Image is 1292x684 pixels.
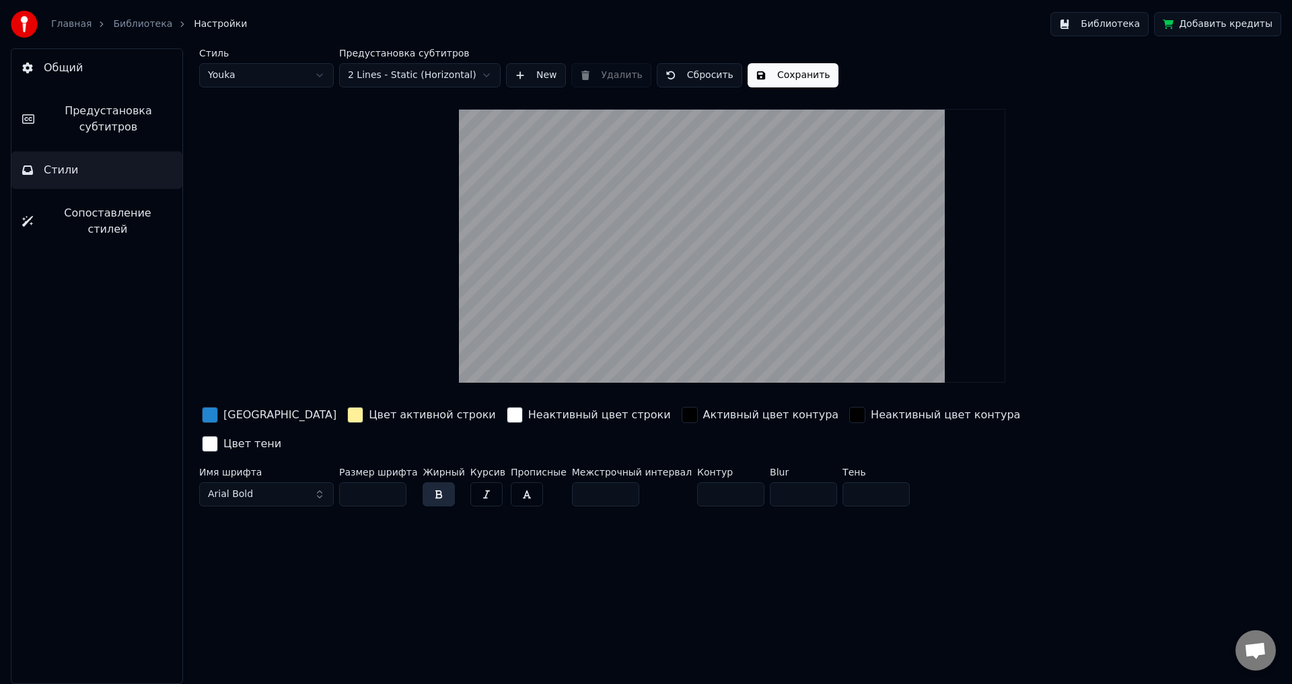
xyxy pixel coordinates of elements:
[11,151,182,189] button: Стили
[528,407,671,423] div: Неактивный цвет строки
[1154,12,1281,36] button: Добавить кредиты
[339,467,417,477] label: Размер шрифта
[572,467,692,477] label: Межстрочный интервал
[208,488,253,501] span: Arial Bold
[45,103,172,135] span: Предустановка субтитров
[345,404,499,426] button: Цвет активной строки
[199,467,334,477] label: Имя шрифта
[423,467,464,477] label: Жирный
[199,404,339,426] button: [GEOGRAPHIC_DATA]
[697,467,764,477] label: Контур
[44,162,79,178] span: Стили
[679,404,842,426] button: Активный цвет контура
[223,407,336,423] div: [GEOGRAPHIC_DATA]
[11,194,182,248] button: Сопоставление стилей
[703,407,839,423] div: Активный цвет контура
[11,11,38,38] img: youka
[199,433,284,455] button: Цвет тени
[1050,12,1149,36] button: Библиотека
[199,48,334,58] label: Стиль
[11,49,182,87] button: Общий
[194,17,247,31] span: Настройки
[847,404,1023,426] button: Неактивный цвет контура
[223,436,281,452] div: Цвет тени
[51,17,92,31] a: Главная
[44,205,172,237] span: Сопоставление стилей
[506,63,566,87] button: New
[657,63,742,87] button: Сбросить
[504,404,674,426] button: Неактивный цвет строки
[339,48,501,58] label: Предустановка субтитров
[44,60,83,76] span: Общий
[113,17,172,31] a: Библиотека
[842,467,910,477] label: Тень
[51,17,247,31] nav: breadcrumb
[470,467,505,477] label: Курсив
[11,92,182,146] button: Предустановка субтитров
[1235,630,1276,671] div: Открытый чат
[871,407,1020,423] div: Неактивный цвет контура
[369,407,496,423] div: Цвет активной строки
[770,467,837,477] label: Blur
[748,63,838,87] button: Сохранить
[511,467,567,477] label: Прописные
